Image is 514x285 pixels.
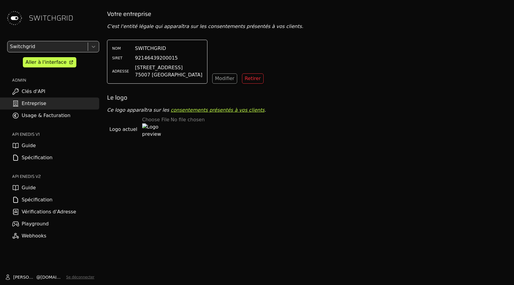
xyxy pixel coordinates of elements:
[142,123,161,143] img: Logo preview
[26,59,66,66] div: Aller à l'interface
[12,173,99,179] h2: API ENEDIS v2
[112,56,130,60] label: SIRET
[107,23,509,30] p: C'est l'entité légale qui apparaîtra sur les consentements présentés à vos clients.
[12,77,99,83] h2: ADMIN
[13,274,36,280] span: [PERSON_NAME]
[109,126,137,133] span: Logo actuel
[135,71,202,79] span: 75007 [GEOGRAPHIC_DATA]
[112,46,130,51] label: NOM
[112,69,130,74] label: ADRESSE
[135,45,166,52] span: SWITCHGRID
[135,54,178,62] span: 92146439200015
[107,93,509,102] h2: Le logo
[41,274,64,280] span: [DOMAIN_NAME]
[107,10,509,18] h2: Votre entreprise
[215,75,234,82] div: Modifier
[12,131,99,137] h2: API ENEDIS v1
[245,75,261,82] div: Retirer
[107,107,509,114] p: Ce logo apparaîtra sur les .
[29,13,73,23] span: SWITCHGRID
[36,274,41,280] span: @
[171,107,265,113] a: consentements présentés à vos clients
[66,275,94,280] button: Se déconnecter
[23,57,76,67] a: Aller à l'interface
[242,73,264,84] button: Retirer
[135,64,202,71] span: [STREET_ADDRESS]
[212,73,237,84] button: Modifier
[5,8,24,28] img: Switchgrid Logo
